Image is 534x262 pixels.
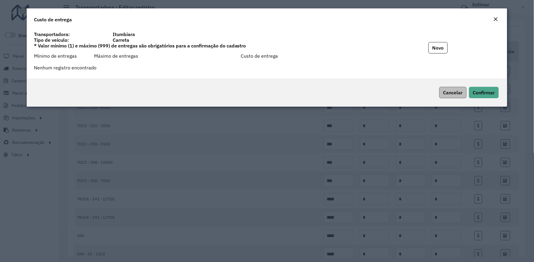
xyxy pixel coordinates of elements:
h4: Custo de entrega [34,16,72,23]
span: Mínimo de entregas [34,53,77,59]
span: Máximo de entregas [94,53,138,59]
span: Confirmar [473,90,495,96]
em: Fechar [493,17,498,22]
button: Cancelar [439,87,467,98]
strong: Transportadora: [34,31,70,37]
button: Novo [429,42,448,53]
datatable-header-cell: Máximo de entregas [94,52,241,60]
strong: Tipo de veículo: [34,37,69,43]
button: Confirmar [469,87,499,98]
label: * Valor mínimo (1) e máximo (999) de entregas são obrigatórios para a confirmação do cadastro [30,42,425,53]
datatable-header-cell: Custo de entrega [241,52,388,60]
span: Custo de entrega [241,53,278,59]
label: Itumbiara [109,31,504,38]
button: Close [492,16,500,23]
datatable-header-cell: Mínimo de entregas [34,52,94,60]
span: Cancelar [443,90,463,96]
div: Nenhum registro encontrado [34,64,500,71]
label: Carreta [109,36,504,44]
